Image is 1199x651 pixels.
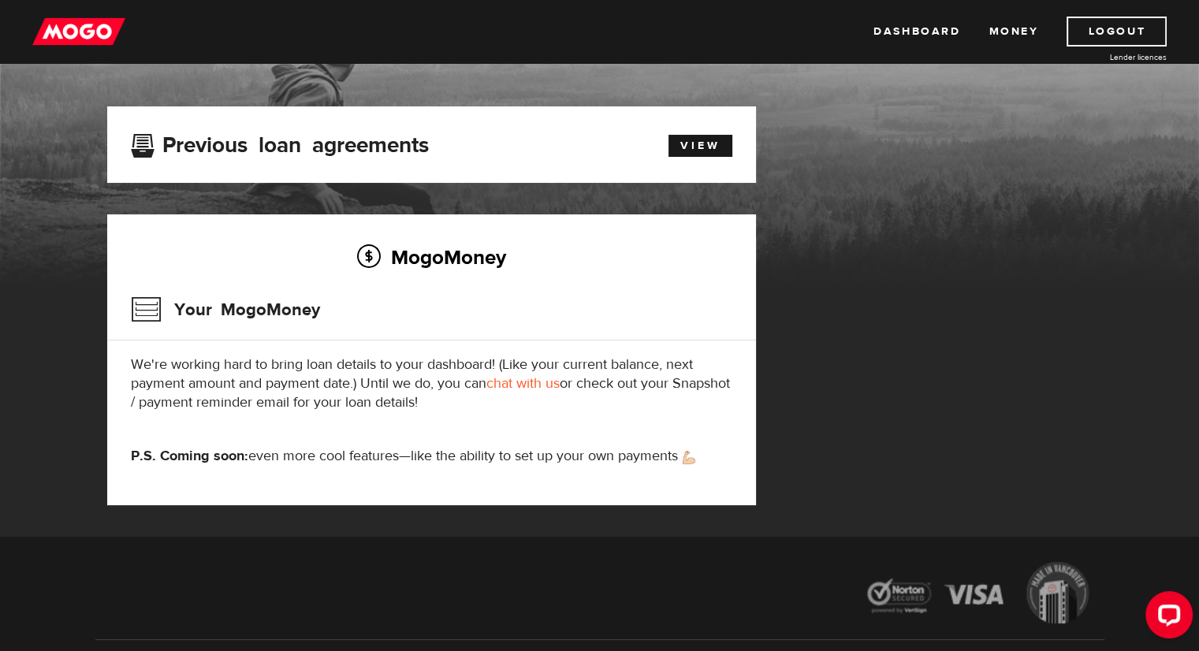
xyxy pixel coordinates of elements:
[131,355,732,412] p: We're working hard to bring loan details to your dashboard! (Like your current balance, next paym...
[1067,17,1167,46] a: Logout
[131,447,732,466] p: even more cool features—like the ability to set up your own payments
[852,550,1104,639] img: legal-icons-92a2ffecb4d32d839781d1b4e4802d7b.png
[131,240,732,273] h2: MogoMoney
[32,17,125,46] img: mogo_logo-11ee424be714fa7cbb0f0f49df9e16ec.png
[683,451,695,464] img: strong arm emoji
[131,447,248,465] strong: P.S. Coming soon:
[1048,51,1167,63] a: Lender licences
[131,289,320,330] h3: Your MogoMoney
[486,374,560,392] a: chat with us
[131,132,429,153] h3: Previous loan agreements
[1133,585,1199,651] iframe: LiveChat chat widget
[989,17,1038,46] a: Money
[107,38,1093,71] h1: MogoMoney
[668,135,732,157] a: View
[873,17,960,46] a: Dashboard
